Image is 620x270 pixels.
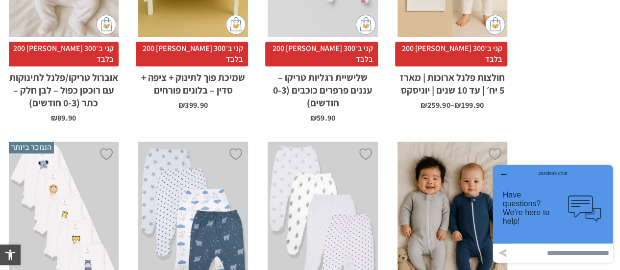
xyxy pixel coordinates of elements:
[136,42,248,67] span: קני ב־300 [PERSON_NAME] 200 בלבד
[310,113,316,123] span: ₪
[178,100,185,111] span: ₪
[268,67,377,110] h2: שלישיית רגליות טריקו – עננים פרפרים כוכבים (0-3 חודשים)
[395,42,507,67] span: קני ב־300 [PERSON_NAME] 200 בלבד
[397,67,507,97] h2: חולצות פלנל ארוכות | מארז 5 יח׳ | עד 10 שנים | יוניסקס
[9,142,54,154] span: הנמכר ביותר
[454,100,484,111] bdi: 199.90
[485,15,505,35] img: cat-mini-atc.png
[265,42,377,67] span: קני ב־300 [PERSON_NAME] 200 בלבד
[97,15,116,35] img: cat-mini-atc.png
[9,67,119,110] h2: אוברול טריקו/פלנל לתינוקות עם רוכסן כפול – לבן חלק – כתר (0-3 חודשים)
[356,15,375,35] img: cat-mini-atc.png
[421,100,450,111] bdi: 259.90
[397,97,507,110] span: –
[421,100,427,111] span: ₪
[310,113,335,123] bdi: 59.90
[178,100,208,111] bdi: 399.90
[489,161,617,267] iframe: פותח יישומון שאפשר לשוחח בו בצ'אט עם אחד הנציגים שלנו
[138,67,248,97] h2: שמיכת פוך לתינוק + ציפה + סדין – בלונים פורחים
[51,113,76,123] bdi: 89.90
[226,15,246,35] img: cat-mini-atc.png
[6,42,119,67] span: קני ב־300 [PERSON_NAME] 200 בלבד
[51,113,57,123] span: ₪
[454,100,461,111] span: ₪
